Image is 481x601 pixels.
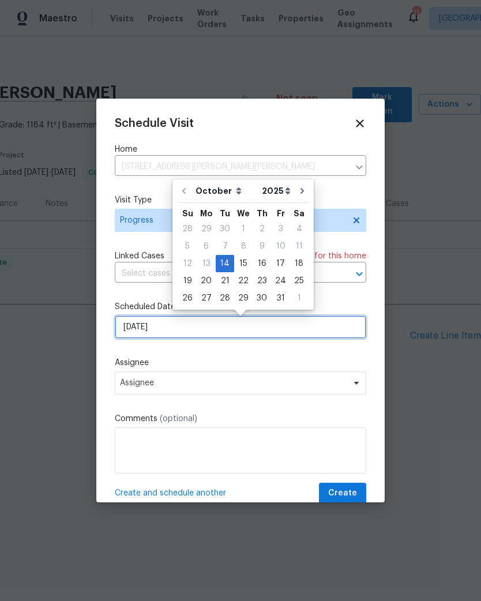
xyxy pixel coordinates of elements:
div: Wed Oct 29 2025 [234,290,253,307]
div: 29 [197,221,216,237]
div: Tue Oct 21 2025 [216,272,234,290]
div: Thu Oct 23 2025 [253,272,271,290]
div: 12 [178,256,197,272]
div: 15 [234,256,253,272]
div: Wed Oct 01 2025 [234,220,253,238]
input: Select cases [115,265,334,283]
span: Schedule Visit [115,118,194,129]
div: Mon Oct 06 2025 [197,238,216,255]
div: Thu Oct 30 2025 [253,290,271,307]
select: Month [193,182,259,200]
abbr: Thursday [257,209,268,217]
div: 21 [216,273,234,289]
div: 17 [271,256,290,272]
div: 26 [178,290,197,306]
div: 1 [290,290,308,306]
div: 16 [253,256,271,272]
div: 10 [271,238,290,254]
div: Tue Oct 14 2025 [216,255,234,272]
select: Year [259,182,294,200]
div: 27 [197,290,216,306]
div: Mon Oct 27 2025 [197,290,216,307]
div: 8 [234,238,253,254]
div: Wed Oct 15 2025 [234,255,253,272]
div: Thu Oct 16 2025 [253,255,271,272]
div: Sat Oct 04 2025 [290,220,308,238]
span: (optional) [160,415,197,423]
div: 22 [234,273,253,289]
div: Sun Oct 26 2025 [178,290,197,307]
div: 30 [216,221,234,237]
button: Open [351,266,367,282]
div: 9 [253,238,271,254]
div: Tue Sep 30 2025 [216,220,234,238]
div: Sun Oct 05 2025 [178,238,197,255]
div: Sat Oct 11 2025 [290,238,308,255]
div: 7 [216,238,234,254]
div: 14 [216,256,234,272]
div: 28 [178,221,197,237]
div: Sat Nov 01 2025 [290,290,308,307]
div: Wed Oct 08 2025 [234,238,253,255]
div: Sun Oct 12 2025 [178,255,197,272]
span: Progress [120,215,344,226]
div: 24 [271,273,290,289]
div: 19 [178,273,197,289]
input: M/D/YYYY [115,315,366,339]
div: 31 [271,290,290,306]
label: Assignee [115,357,366,369]
abbr: Monday [200,209,213,217]
button: Go to next month [294,179,311,202]
label: Comments [115,413,366,425]
div: 28 [216,290,234,306]
div: Thu Oct 09 2025 [253,238,271,255]
input: Enter in an address [115,158,349,176]
div: Mon Oct 13 2025 [197,255,216,272]
div: 18 [290,256,308,272]
div: 6 [197,238,216,254]
div: 2 [253,221,271,237]
span: Assignee [120,378,346,388]
div: 25 [290,273,308,289]
abbr: Friday [277,209,285,217]
div: 23 [253,273,271,289]
abbr: Saturday [294,209,305,217]
div: Fri Oct 10 2025 [271,238,290,255]
label: Home [115,144,366,155]
div: Tue Oct 28 2025 [216,290,234,307]
div: 30 [253,290,271,306]
div: Fri Oct 24 2025 [271,272,290,290]
div: Fri Oct 17 2025 [271,255,290,272]
span: Create and schedule another [115,487,226,499]
label: Visit Type [115,194,366,206]
div: Mon Oct 20 2025 [197,272,216,290]
span: Create [328,486,357,501]
div: 13 [197,256,216,272]
span: Linked Cases [115,250,164,262]
div: 29 [234,290,253,306]
div: Tue Oct 07 2025 [216,238,234,255]
div: Fri Oct 31 2025 [271,290,290,307]
div: Thu Oct 02 2025 [253,220,271,238]
div: 20 [197,273,216,289]
div: 4 [290,221,308,237]
div: Mon Sep 29 2025 [197,220,216,238]
div: Sun Sep 28 2025 [178,220,197,238]
span: Close [354,117,366,130]
div: 11 [290,238,308,254]
button: Go to previous month [175,179,193,202]
div: 3 [271,221,290,237]
div: 5 [178,238,197,254]
abbr: Tuesday [220,209,230,217]
div: Sat Oct 25 2025 [290,272,308,290]
div: Fri Oct 03 2025 [271,220,290,238]
abbr: Sunday [182,209,193,217]
abbr: Wednesday [237,209,250,217]
div: 1 [234,221,253,237]
div: Wed Oct 22 2025 [234,272,253,290]
label: Scheduled Date [115,301,366,313]
button: Create [319,483,366,504]
div: Sat Oct 18 2025 [290,255,308,272]
div: Sun Oct 19 2025 [178,272,197,290]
